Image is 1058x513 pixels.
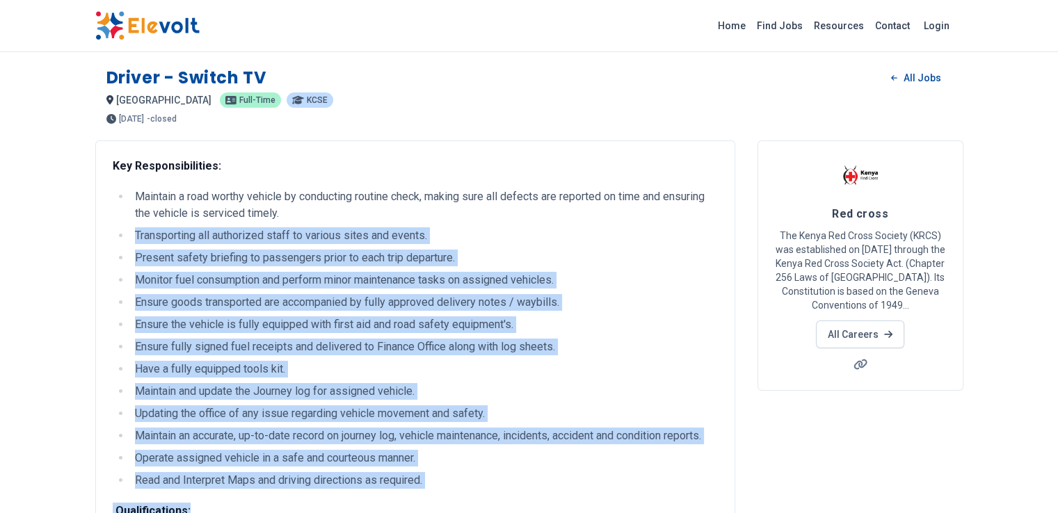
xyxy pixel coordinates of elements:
strong: Key Responsibilities: [113,159,221,172]
a: All Jobs [880,67,952,88]
img: Red cross [843,158,878,193]
li: Present safety briefing to passengers prior to each trip departure. [131,250,718,266]
li: Maintain and update the Journey log for assigned vehicle. [131,383,718,400]
li: Monitor fuel consumption and perform minor maintenance tasks on assigned vehicles. [131,272,718,288]
iframe: Chat Widget [988,446,1058,513]
h1: Driver - Switch TV [106,67,267,89]
a: Find Jobs [751,15,808,37]
img: Elevolt [95,11,200,40]
li: Have a fully equipped tools kit. [131,361,718,377]
a: All Careers [816,320,904,348]
li: Updating the office of any issue regarding vehicle movement and safety. [131,405,718,422]
span: Full-time [239,96,275,104]
li: Transporting all authorized staff to various sites and events. [131,227,718,244]
li: Ensure goods transported are accompanied by fully approved delivery notes / waybills. [131,294,718,311]
p: The Kenya Red Cross Society (KRCS) was established on [DATE] through the Kenya Red Cross Society ... [775,229,946,312]
a: Home [712,15,751,37]
li: Operate assigned vehicle in a safe and courteous manner. [131,450,718,466]
span: [DATE] [119,115,144,123]
span: [GEOGRAPHIC_DATA] [116,95,211,106]
p: - closed [147,115,177,123]
a: Contact [869,15,915,37]
li: Maintain a road worthy vehicle by conducting routine check, making sure all defects are reported ... [131,188,718,222]
li: Read and Interpret Maps and driving directions as required. [131,472,718,489]
span: Red cross [832,207,888,220]
li: Ensure fully signed fuel receipts and delivered to Finance Office along with log sheets. [131,339,718,355]
span: KCSE [307,96,328,104]
li: Maintain an accurate, up-to-date record on journey log, vehicle maintenance, incidents, accident ... [131,427,718,444]
a: Login [915,12,958,40]
a: Resources [808,15,869,37]
li: Ensure the vehicle is fully equipped with first aid and road safety equipment's. [131,316,718,333]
